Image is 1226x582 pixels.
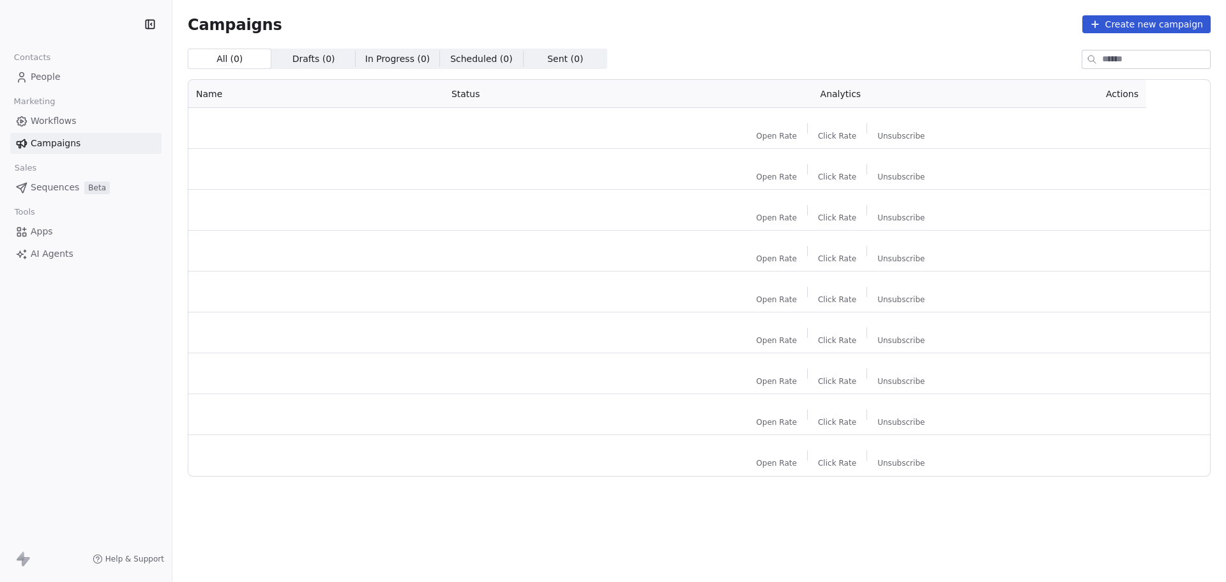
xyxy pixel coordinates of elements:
[365,52,430,66] span: In Progress ( 0 )
[818,295,856,305] span: Click Rate
[8,92,61,111] span: Marketing
[9,158,42,178] span: Sales
[877,295,925,305] span: Unsubscribe
[10,243,162,264] a: AI Agents
[31,70,61,84] span: People
[756,458,797,468] span: Open Rate
[756,131,797,141] span: Open Rate
[756,417,797,427] span: Open Rate
[877,254,925,264] span: Unsubscribe
[818,376,856,387] span: Click Rate
[756,213,797,223] span: Open Rate
[10,66,162,88] a: People
[818,172,856,182] span: Click Rate
[31,225,53,238] span: Apps
[818,458,856,468] span: Click Rate
[877,213,925,223] span: Unsubscribe
[547,52,583,66] span: Sent ( 0 )
[105,554,164,564] span: Help & Support
[10,111,162,132] a: Workflows
[877,376,925,387] span: Unsubscribe
[818,417,856,427] span: Click Rate
[756,172,797,182] span: Open Rate
[450,52,513,66] span: Scheduled ( 0 )
[818,213,856,223] span: Click Rate
[877,458,925,468] span: Unsubscribe
[292,52,335,66] span: Drafts ( 0 )
[877,335,925,346] span: Unsubscribe
[756,254,797,264] span: Open Rate
[10,177,162,198] a: SequencesBeta
[818,335,856,346] span: Click Rate
[1005,80,1146,108] th: Actions
[84,181,110,194] span: Beta
[10,221,162,242] a: Apps
[10,133,162,154] a: Campaigns
[9,203,40,222] span: Tools
[756,335,797,346] span: Open Rate
[676,80,1005,108] th: Analytics
[877,417,925,427] span: Unsubscribe
[444,80,676,108] th: Status
[93,554,164,564] a: Help & Support
[818,131,856,141] span: Click Rate
[31,247,73,261] span: AI Agents
[1082,15,1211,33] button: Create new campaign
[756,295,797,305] span: Open Rate
[756,376,797,387] span: Open Rate
[877,131,925,141] span: Unsubscribe
[877,172,925,182] span: Unsubscribe
[188,80,444,108] th: Name
[188,15,282,33] span: Campaigns
[31,114,77,128] span: Workflows
[31,137,80,150] span: Campaigns
[818,254,856,264] span: Click Rate
[31,181,79,194] span: Sequences
[8,48,56,67] span: Contacts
